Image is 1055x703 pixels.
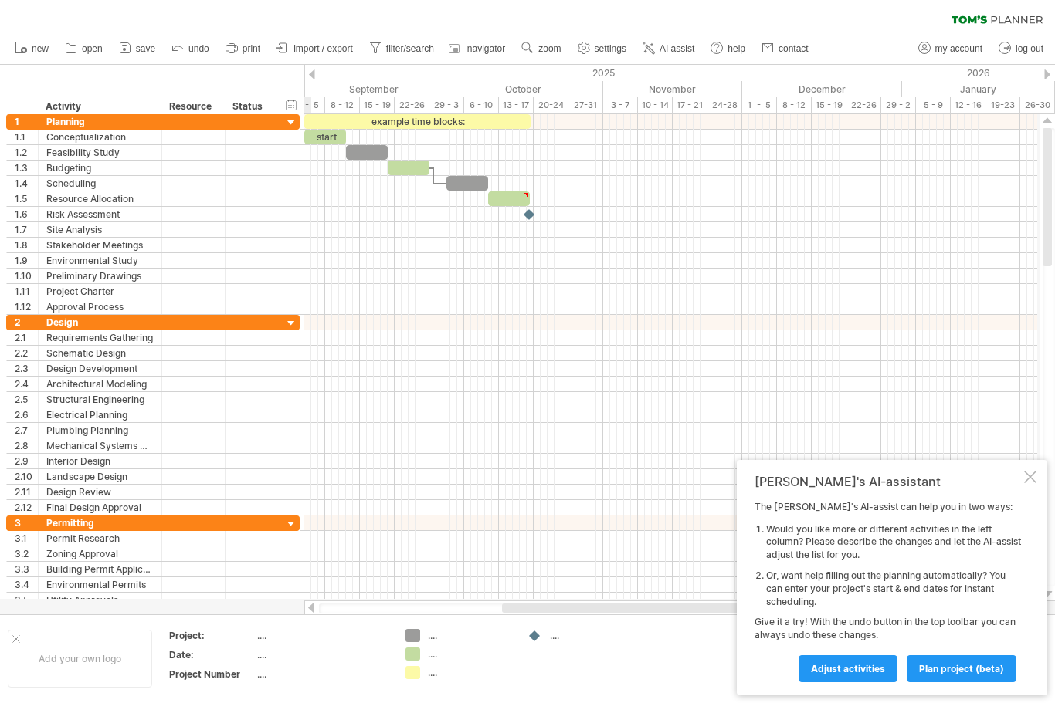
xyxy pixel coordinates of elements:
div: 1.6 [15,207,38,221]
div: 1.5 [15,191,38,206]
div: [PERSON_NAME]'s AI-assistant [755,474,1021,489]
div: Stakeholder Meetings [46,238,154,252]
div: 1.4 [15,176,38,191]
div: Feasibility Study [46,145,154,160]
a: AI assist [639,39,699,59]
div: Design Development [46,361,154,376]
span: contact [779,43,809,54]
div: 2.11 [15,485,38,499]
div: 13 - 17 [499,97,534,113]
div: Risk Assessment [46,207,154,221]
div: 29 - 3 [429,97,464,113]
div: 2.2 [15,346,38,360]
div: 26-30 [1020,97,1055,113]
div: 27-31 [568,97,603,113]
div: Electrical Planning [46,407,154,422]
div: Requirements Gathering [46,330,154,345]
div: Resource [169,99,216,114]
div: 20-24 [534,97,568,113]
span: Adjust activities [811,663,885,674]
a: Adjust activities [799,655,897,682]
div: 15 - 19 [360,97,395,113]
div: November 2025 [603,81,742,97]
div: 3.3 [15,562,38,576]
a: log out [995,39,1048,59]
div: Environmental Study [46,253,154,268]
div: 2.6 [15,407,38,422]
span: settings [595,43,626,54]
div: Project: [169,629,254,642]
div: .... [257,648,387,661]
div: Building Permit Application [46,562,154,576]
span: zoom [538,43,561,54]
div: 1.3 [15,161,38,175]
div: Permit Research [46,531,154,546]
div: 1.9 [15,253,38,268]
div: 1.12 [15,299,38,314]
div: 2.12 [15,500,38,515]
div: 3 - 7 [603,97,638,113]
div: Permitting [46,515,154,530]
a: my account [914,39,987,59]
div: Plumbing Planning [46,423,154,438]
div: 17 - 21 [673,97,707,113]
span: my account [935,43,982,54]
span: help [728,43,745,54]
a: filter/search [365,39,439,59]
div: Budgeting [46,161,154,175]
div: Final Design Approval [46,500,154,515]
span: open [82,43,103,54]
span: save [136,43,155,54]
div: 3 [15,515,38,530]
span: undo [188,43,209,54]
span: import / export [293,43,353,54]
span: filter/search [386,43,434,54]
div: 1.8 [15,238,38,252]
div: Design [46,315,154,330]
span: log out [1016,43,1043,54]
div: Zoning Approval [46,546,154,561]
div: 5 - 9 [916,97,951,113]
a: print [222,39,265,59]
div: Architectural Modeling [46,377,154,391]
div: Site Analysis [46,222,154,237]
div: 1 [15,114,38,129]
div: 2.5 [15,392,38,407]
div: start [304,130,346,144]
div: Interior Design [46,454,154,468]
div: 8 - 12 [777,97,812,113]
div: 8 - 12 [325,97,360,113]
div: 1.11 [15,284,38,299]
div: Mechanical Systems Design [46,438,154,453]
div: Utility Approvals [46,593,154,607]
div: .... [257,629,387,642]
div: Project Charter [46,284,154,299]
div: 1 - 5 [290,97,325,113]
div: 12 - 16 [951,97,985,113]
div: Schematic Design [46,346,154,360]
div: Activity [46,99,153,114]
div: 3.2 [15,546,38,561]
div: 22-26 [395,97,429,113]
div: Approval Process [46,299,154,314]
a: plan project (beta) [907,655,1016,682]
div: Preliminary Drawings [46,269,154,283]
div: The [PERSON_NAME]'s AI-assist can help you in two ways: Give it a try! With the undo button in th... [755,501,1021,681]
div: 2.7 [15,423,38,438]
div: 2.1 [15,330,38,345]
span: navigator [467,43,505,54]
a: navigator [446,39,510,59]
div: 2.3 [15,361,38,376]
li: Would you like more or different activities in the left column? Please describe the changes and l... [766,523,1021,562]
div: 10 - 14 [638,97,673,113]
div: 2.9 [15,454,38,468]
div: .... [428,666,512,679]
div: 2.8 [15,438,38,453]
div: .... [257,668,387,681]
div: 3.4 [15,577,38,592]
div: 2.4 [15,377,38,391]
li: Or, want help filling out the planning automatically? You can enter your project's start & end da... [766,569,1021,608]
div: Landscape Design [46,469,154,484]
a: import / export [273,39,358,59]
div: Resource Allocation [46,191,154,206]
